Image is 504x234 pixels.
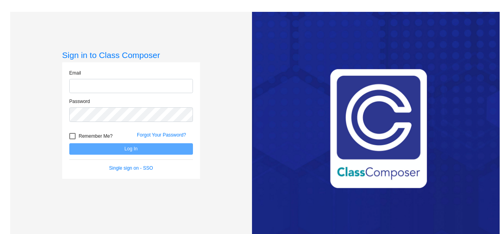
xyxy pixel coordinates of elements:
h3: Sign in to Class Composer [62,50,200,60]
button: Log In [69,143,193,155]
span: Remember Me? [79,131,113,141]
a: Forgot Your Password? [137,132,186,138]
label: Email [69,69,81,77]
a: Single sign on - SSO [109,165,153,171]
label: Password [69,98,90,105]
